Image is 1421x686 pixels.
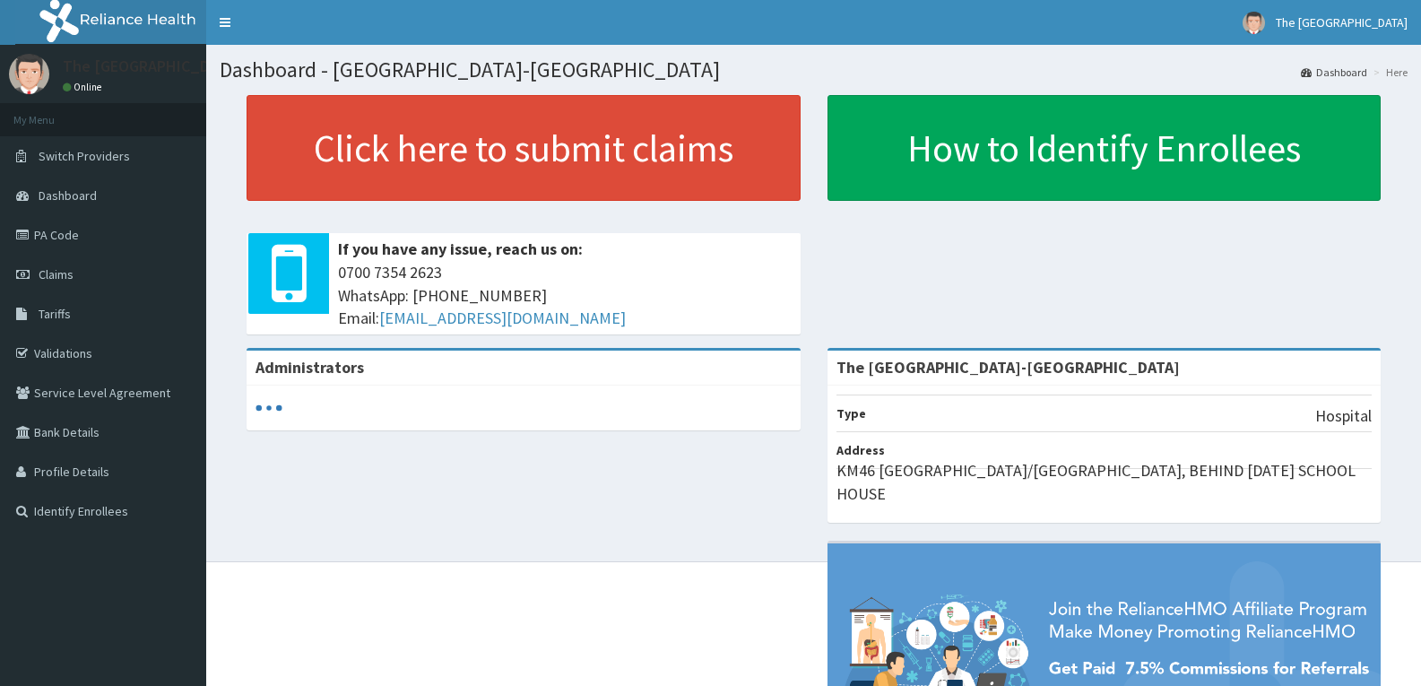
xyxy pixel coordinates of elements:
img: User Image [1243,12,1265,34]
b: If you have any issue, reach us on: [338,239,583,259]
svg: audio-loading [256,395,282,421]
span: 0700 7354 2623 WhatsApp: [PHONE_NUMBER] Email: [338,261,792,330]
span: Switch Providers [39,148,130,164]
a: How to Identify Enrollees [827,95,1382,201]
a: Dashboard [1301,65,1367,80]
span: Claims [39,266,74,282]
li: Here [1369,65,1408,80]
b: Type [836,405,866,421]
p: Hospital [1315,404,1372,428]
b: Administrators [256,357,364,378]
span: Dashboard [39,187,97,204]
p: KM46 [GEOGRAPHIC_DATA]/[GEOGRAPHIC_DATA], BEHIND [DATE] SCHOOL HOUSE [836,459,1373,505]
h1: Dashboard - [GEOGRAPHIC_DATA]-[GEOGRAPHIC_DATA] [220,58,1408,82]
strong: The [GEOGRAPHIC_DATA]-[GEOGRAPHIC_DATA] [836,357,1180,378]
span: The [GEOGRAPHIC_DATA] [1276,14,1408,30]
span: Tariffs [39,306,71,322]
p: The [GEOGRAPHIC_DATA] [63,58,242,74]
img: User Image [9,54,49,94]
a: [EMAIL_ADDRESS][DOMAIN_NAME] [379,308,626,328]
a: Online [63,81,106,93]
a: Click here to submit claims [247,95,801,201]
b: Address [836,442,885,458]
